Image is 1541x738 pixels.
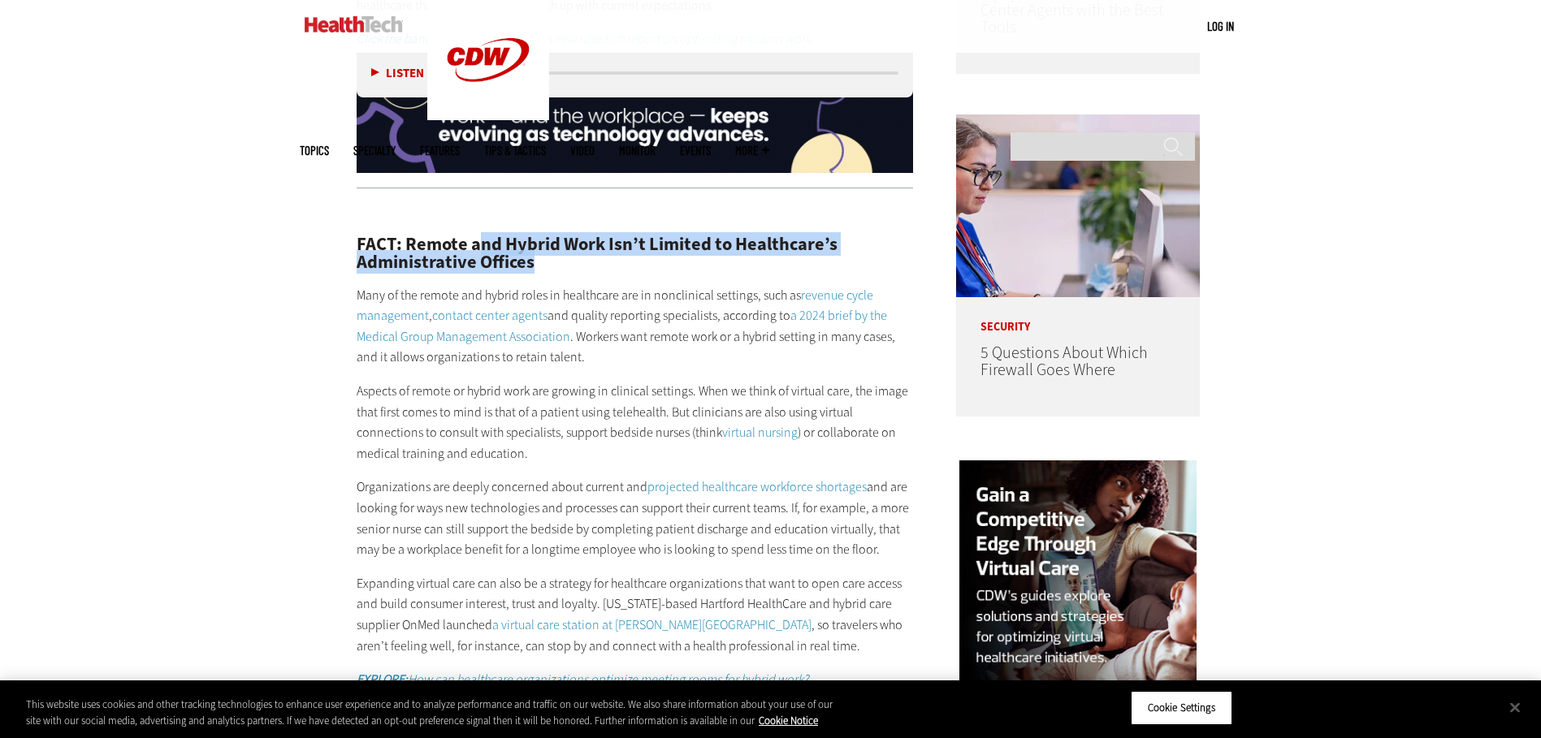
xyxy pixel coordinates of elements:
[484,145,546,157] a: Tips & Tactics
[735,145,769,157] span: More
[619,145,656,157] a: MonITor
[357,477,914,559] p: Organizations are deeply concerned about current and and are looking for ways new technologies an...
[357,381,914,464] p: Aspects of remote or hybrid work are growing in clinical settings. When we think of virtual care,...
[357,573,914,656] p: Expanding virtual care can also be a strategy for healthcare organizations that want to open care...
[357,671,808,688] a: EXPLORE:How can healthcare organizations optimize meeting rooms for hybrid work?
[1131,691,1232,725] button: Cookie Settings
[570,145,595,157] a: Video
[956,297,1200,333] p: Security
[357,671,408,688] strong: EXPLORE:
[1207,18,1234,35] div: User menu
[1207,19,1234,33] a: Log in
[647,478,867,495] a: projected healthcare workforce shortages
[956,114,1200,297] img: Healthcare provider using computer
[357,235,914,272] h2: FACT: Remote and Hybrid Work Isn’t Limited to Healthcare’s Administrative Offices
[680,145,711,157] a: Events
[305,16,403,32] img: Home
[357,307,887,345] a: a 2024 brief by the Medical Group Management Association
[1497,689,1533,725] button: Close
[980,342,1148,381] a: 5 Questions About Which Firewall Goes Where
[492,616,812,633] a: a virtual care station at [PERSON_NAME][GEOGRAPHIC_DATA]
[432,307,548,324] a: contact center agents
[427,107,549,124] a: CDW
[420,145,460,157] a: Features
[357,671,808,688] em: How can healthcare organizations optimize meeting rooms for hybrid work?
[353,145,396,157] span: Specialty
[759,714,818,727] a: More information about your privacy
[357,285,914,368] p: Many of the remote and hybrid roles in healthcare are in nonclinical settings, such as , and qual...
[26,697,847,728] div: This website uses cookies and other tracking technologies to enhance user experience and to analy...
[300,145,329,157] span: Topics
[722,424,798,441] a: virtual nursing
